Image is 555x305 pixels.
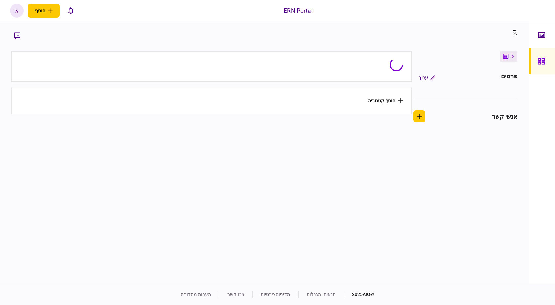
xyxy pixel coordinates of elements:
[413,72,441,84] button: ערוך
[368,98,403,103] button: הוסף קטגוריה
[492,112,517,121] div: אנשי קשר
[10,4,24,18] button: א
[284,6,312,15] div: ERN Portal
[501,72,518,84] div: פרטים
[28,4,60,18] button: פתח תפריט להוספת לקוח
[344,291,374,298] div: © 2025 AIO
[307,292,336,297] a: תנאים והגבלות
[64,4,78,18] button: פתח רשימת התראות
[227,292,244,297] a: צרו קשר
[181,292,211,297] a: הערות מהדורה
[261,292,290,297] a: מדיניות פרטיות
